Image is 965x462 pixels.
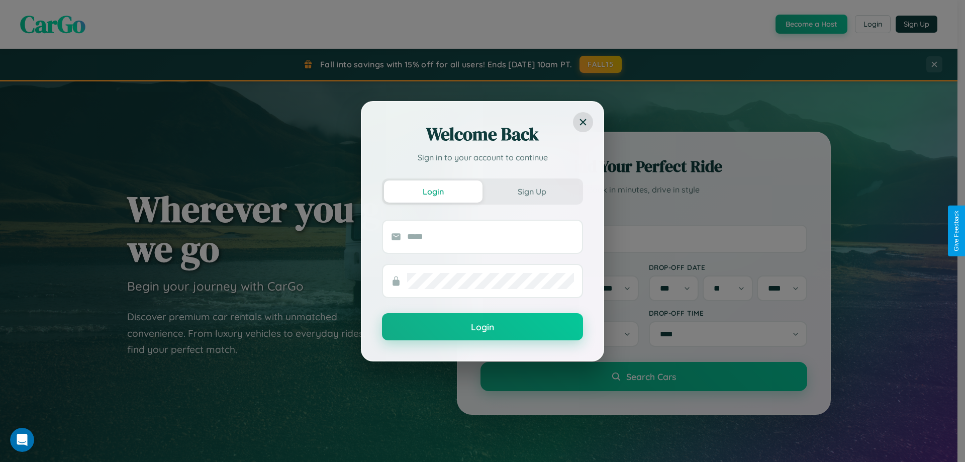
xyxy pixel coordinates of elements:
[384,180,482,203] button: Login
[382,151,583,163] p: Sign in to your account to continue
[482,180,581,203] button: Sign Up
[10,428,34,452] iframe: Intercom live chat
[382,122,583,146] h2: Welcome Back
[953,211,960,251] div: Give Feedback
[382,313,583,340] button: Login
